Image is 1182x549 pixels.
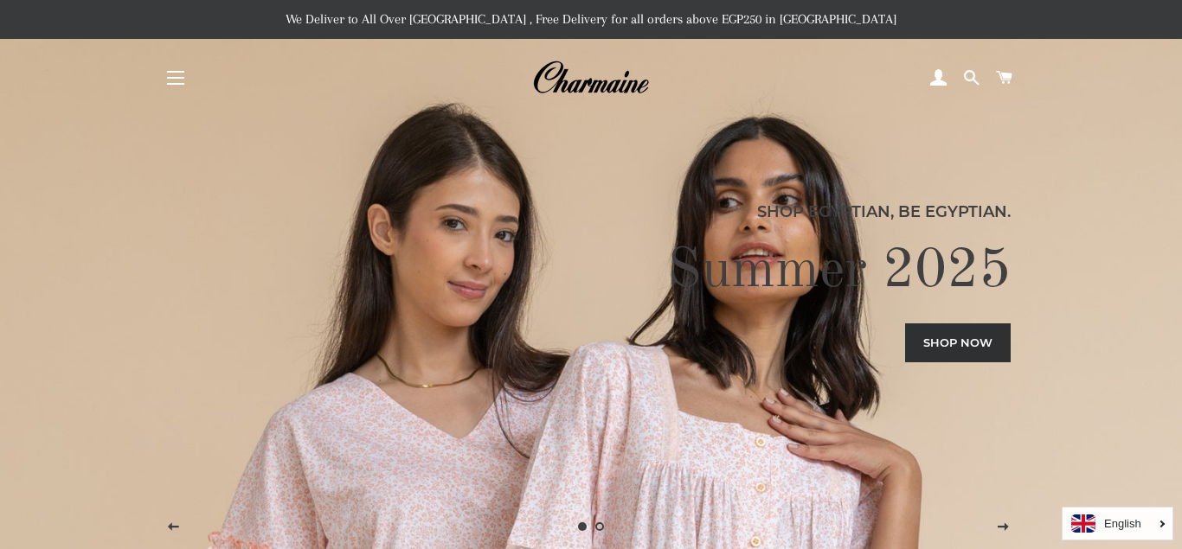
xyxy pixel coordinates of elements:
[171,200,1012,224] p: Shop Egyptian, Be Egyptian.
[1071,514,1164,533] a: English
[905,323,1011,361] a: Shop now
[591,518,608,535] a: Load slide 2
[532,59,649,97] img: Charmaine Egypt
[152,506,196,549] button: Previous slide
[574,518,591,535] a: Slide 1, current
[171,237,1012,306] h2: Summer 2025
[982,506,1025,549] button: Next slide
[1104,518,1141,529] i: English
